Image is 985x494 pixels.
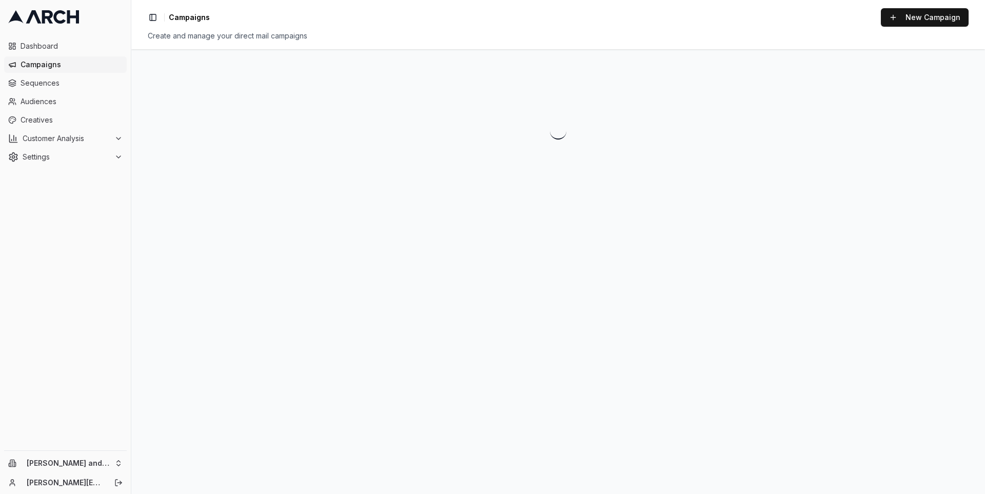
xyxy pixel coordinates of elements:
span: Campaigns [169,12,210,23]
nav: breadcrumb [169,12,210,23]
span: Campaigns [21,60,123,70]
span: Creatives [21,115,123,125]
button: New Campaign [881,8,969,27]
span: Settings [23,152,110,162]
a: Sequences [4,75,127,91]
a: [PERSON_NAME][EMAIL_ADDRESS][DOMAIN_NAME] [27,478,103,488]
span: Dashboard [21,41,123,51]
span: Customer Analysis [23,133,110,144]
a: Creatives [4,112,127,128]
div: Create and manage your direct mail campaigns [148,31,969,41]
span: Audiences [21,96,123,107]
button: Customer Analysis [4,130,127,147]
button: Log out [111,476,126,490]
span: Sequences [21,78,123,88]
button: [PERSON_NAME] and Sons [4,455,127,471]
a: Audiences [4,93,127,110]
span: [PERSON_NAME] and Sons [27,459,110,468]
a: Campaigns [4,56,127,73]
a: Dashboard [4,38,127,54]
button: Settings [4,149,127,165]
